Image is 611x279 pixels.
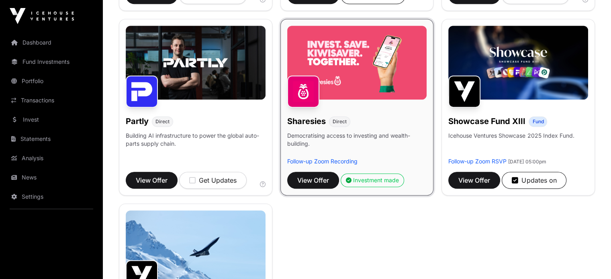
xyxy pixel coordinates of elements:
a: Analysis [6,149,96,167]
a: Dashboard [6,34,96,51]
a: Follow-up Zoom Recording [287,158,358,165]
div: Updates on [512,175,556,185]
span: Direct [155,118,170,125]
a: Invest [6,111,96,128]
span: Fund [532,118,544,125]
img: Icehouse Ventures Logo [10,8,74,24]
a: Settings [6,188,96,206]
img: Sharesies-Banner.jpg [287,26,427,100]
img: Partly-Banner.jpg [126,26,266,100]
img: Sharesies [287,75,319,108]
img: Showcase Fund XIII [448,75,480,108]
h1: Partly [126,116,149,127]
span: Direct [333,118,347,125]
button: View Offer [126,172,178,189]
button: Get Updates [179,172,247,189]
p: Building AI infrastructure to power the global auto-parts supply chain. [126,132,266,157]
img: Partly [126,75,158,108]
span: [DATE] 05:00pm [508,159,546,165]
a: Portfolio [6,72,96,90]
a: Fund Investments [6,53,96,71]
button: View Offer [287,172,339,189]
p: Democratising access to investing and wealth-building. [287,132,427,157]
h1: Sharesies [287,116,326,127]
a: News [6,169,96,186]
button: Investment made [341,173,404,187]
div: Investment made [346,176,399,184]
a: Transactions [6,92,96,109]
h1: Showcase Fund XIII [448,116,525,127]
img: Showcase-Fund-Banner-1.jpg [448,26,588,100]
a: Follow-up Zoom RSVP [448,158,507,165]
span: View Offer [458,175,490,185]
iframe: Chat Widget [571,240,611,279]
span: View Offer [136,175,168,185]
p: Icehouse Ventures Showcase 2025 Index Fund. [448,132,574,140]
button: View Offer [448,172,500,189]
div: Get Updates [189,175,237,185]
button: Updates on [502,172,566,189]
a: Statements [6,130,96,148]
span: View Offer [297,175,329,185]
